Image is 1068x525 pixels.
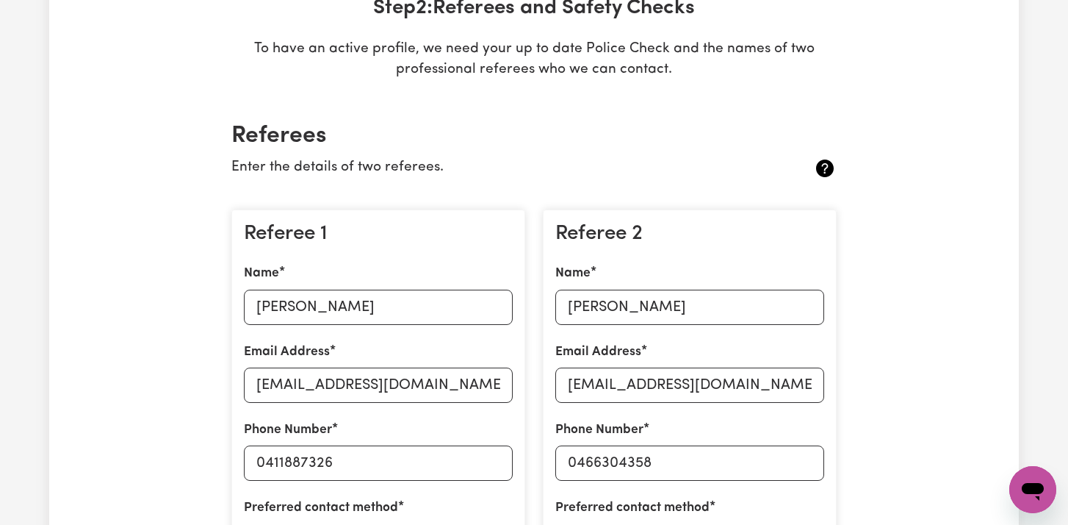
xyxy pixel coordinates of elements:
h2: Referees [231,122,837,150]
h3: Referee 2 [555,222,824,247]
h3: Referee 1 [244,222,513,247]
label: Email Address [244,343,330,362]
label: Preferred contact method [244,499,398,518]
label: Phone Number [555,421,643,440]
label: Phone Number [244,421,332,440]
iframe: Button to launch messaging window, conversation in progress [1009,466,1056,513]
label: Preferred contact method [555,499,710,518]
p: To have an active profile, we need your up to date Police Check and the names of two professional... [220,39,848,82]
p: Enter the details of two referees. [231,157,736,179]
label: Name [244,264,279,283]
label: Name [555,264,591,283]
label: Email Address [555,343,641,362]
